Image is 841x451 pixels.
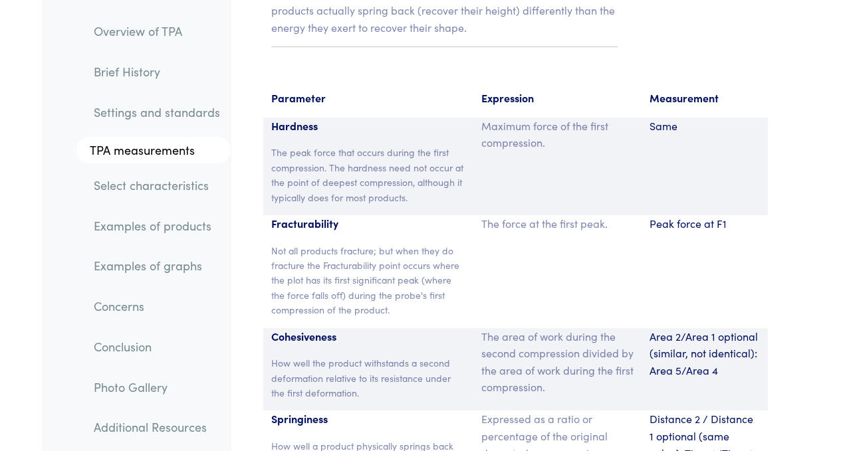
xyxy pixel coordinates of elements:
a: Additional Resources [83,412,231,442]
a: Settings and standards [83,96,231,127]
a: TPA measurements [76,137,231,163]
p: Not all products fracture; but when they do fracture the Fracturability point occurs where the pl... [271,243,465,317]
a: Conclusion [83,331,231,362]
p: Measurement [650,90,760,107]
a: Examples of graphs [83,250,231,281]
p: Area 2/Area 1 optional (similar, not identical): Area 5/Area 4 [650,328,760,379]
p: How well the product withstands a second deformation relative to its resistance under the first d... [271,355,465,400]
p: Peak force at F1 [650,215,760,232]
p: Same [650,118,760,135]
p: The force at the first peak. [481,215,634,232]
p: Cohesiveness [271,328,465,345]
a: Photo Gallery [83,371,231,402]
a: Select characteristics [83,170,231,201]
p: Hardness [271,118,465,135]
a: Concerns [83,291,231,321]
p: The peak force that occurs during the first compression. The hardness need not occur at the point... [271,145,465,205]
p: Parameter [271,90,465,107]
a: Brief History [83,56,231,87]
p: Maximum force of the first compression. [481,118,634,151]
p: Springiness [271,410,465,428]
a: Overview of TPA [83,16,231,46]
p: Expression [481,90,634,107]
p: Fracturability [271,215,465,232]
p: The area of work during the second compression divided by the area of work during the first compr... [481,328,634,396]
a: Examples of products [83,211,231,241]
